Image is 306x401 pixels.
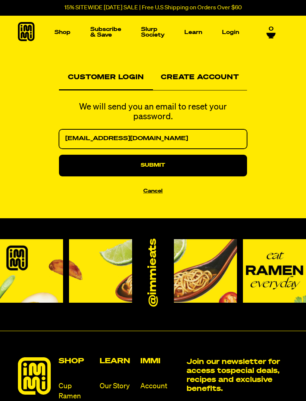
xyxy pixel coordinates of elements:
[269,26,274,33] span: 0
[266,26,276,38] a: 0
[51,16,242,49] nav: Main navigation
[174,239,237,302] img: Instagram
[59,155,247,176] button: Submit
[18,357,51,395] img: immieats
[59,129,247,149] input: Email
[59,357,93,365] h2: Shop
[181,27,205,38] a: Learn
[59,67,153,90] div: Customer Login
[153,67,247,90] div: Create Account
[187,357,288,393] h2: Join our newsletter for access to special deals, recipes and exclusive benefits.
[100,357,134,365] h2: Learn
[138,24,168,41] a: Slurp Society
[59,102,247,122] p: We will send you an email to reset your password.
[140,357,181,365] h2: Immi
[51,27,74,38] a: Shop
[219,27,242,38] a: Login
[64,4,242,11] p: 15% SITEWIDE [DATE] SALE | Free U.S Shipping on Orders Over $60
[243,239,306,302] img: Instagram
[140,381,181,391] a: Account
[100,381,134,391] a: Our Story
[147,239,160,307] a: @immieats
[69,239,132,302] img: Instagram
[143,187,163,195] button: Cancel
[87,24,124,41] a: Subscribe & Save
